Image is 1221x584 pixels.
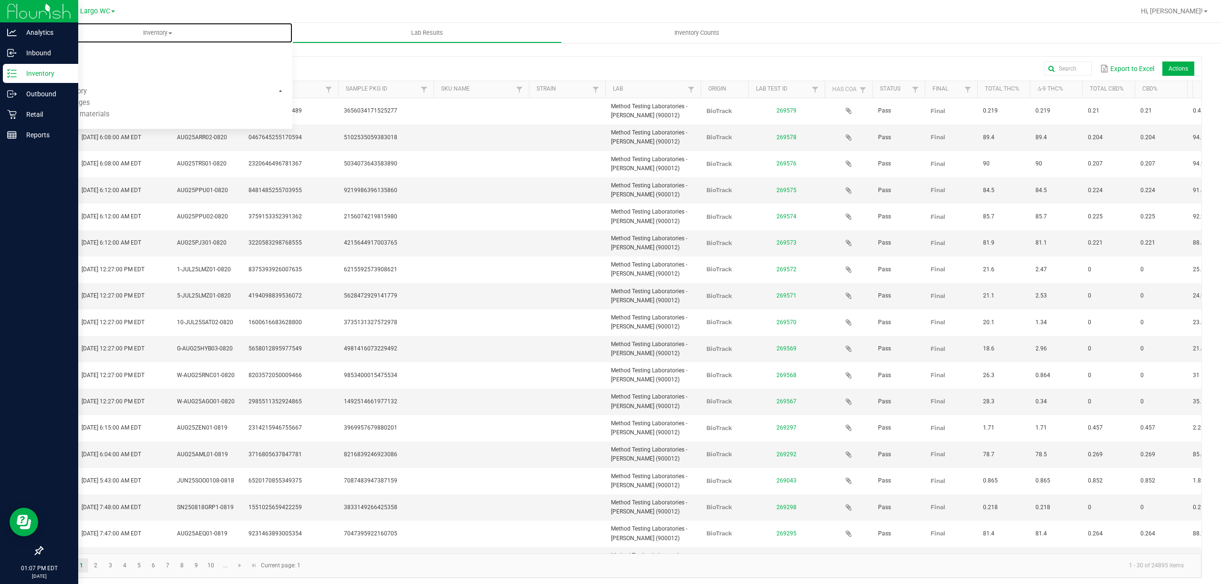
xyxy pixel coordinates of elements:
inline-svg: Inbound [7,48,17,58]
span: Method Testing Laboratories - [PERSON_NAME] (900012) [611,499,687,515]
span: Go to the last page [250,562,258,569]
span: BioTrack [706,266,732,273]
span: 0.269 [1088,451,1103,458]
span: [DATE] 12:27:00 PM EDT [82,319,145,326]
span: 2985511352924865 [248,398,302,405]
span: Method Testing Laboratories - [PERSON_NAME] (900012) [611,446,687,462]
span: 23.8 [1193,319,1204,326]
span: Final [931,371,945,379]
span: Method Testing Laboratories - [PERSON_NAME] (900012) [611,208,687,224]
a: 269292 [776,451,797,458]
a: 269575 [776,187,797,194]
span: 0.852 [1088,477,1103,484]
span: Method Testing Laboratories - [PERSON_NAME] (900012) [611,525,687,541]
span: BioTrack [706,503,732,511]
span: 8481485255703955 [248,187,302,194]
span: 28.3 [983,398,994,405]
span: 0 [1140,345,1144,352]
span: 5102535059383018 [344,134,397,141]
span: Final [931,160,945,167]
span: 9853400015475534 [344,372,397,379]
span: Method Testing Laboratories - [PERSON_NAME] (900012) [611,182,687,198]
span: 8216839246923086 [344,451,397,458]
span: [DATE] 5:43:00 AM EDT [82,477,141,484]
span: 0.218 [1035,504,1050,511]
span: [DATE] 12:27:00 PM EDT [82,266,145,273]
span: BioTrack [706,133,732,141]
span: AUG25PJ301-0820 [177,239,227,246]
span: SN250818GRP1-0819 [177,504,234,511]
span: 3716805637847781 [248,451,302,458]
a: 269570 [776,319,797,326]
span: [DATE] 6:12:00 AM EDT [82,187,141,194]
span: 1-JUL25LMZ01-0820 [177,266,231,273]
span: Pass [878,134,891,141]
span: 5658012895977549 [248,345,302,352]
span: 0.219 [1035,107,1050,114]
span: AUG25ARR02-0820 [177,134,227,141]
span: BioTrack [706,318,732,326]
span: 0.21 [1140,107,1152,114]
span: 92.9 [1193,213,1204,220]
span: Actions [1162,61,1194,76]
span: 0.204 [1088,134,1103,141]
span: 0 [1140,319,1144,326]
p: Analytics [17,27,74,38]
span: 0.225 [1088,213,1103,220]
span: 89.4 [1035,134,1047,141]
span: 0.225 [1140,213,1155,220]
span: 0 [1088,398,1091,405]
span: 3735131327572978 [344,319,397,326]
span: 81.9 [983,239,994,246]
span: 3759153352391362 [248,213,302,220]
span: Pass [878,504,891,511]
span: Method Testing Laboratories - [PERSON_NAME] (900012) [611,367,687,383]
span: 24.9 [1193,292,1204,299]
span: Final [931,266,945,273]
span: 1600616683628800 [248,319,302,326]
a: Filter [857,84,869,96]
span: AUG25PPU01-0820 [177,187,228,194]
a: Filter [514,83,525,95]
span: 0.218 [983,504,998,511]
span: [DATE] 7:47:00 AM EDT [82,530,141,537]
span: Pass [878,345,891,352]
span: 0 [1088,504,1091,511]
a: StatusSortable [880,85,909,93]
span: Inventory Counts [662,29,732,37]
span: BioTrack [706,451,732,458]
span: AUG25AEQ01-0819 [177,530,228,537]
span: 4981416073229492 [344,345,397,352]
span: 0.221 [1140,239,1155,246]
a: Page 4 [118,558,132,573]
a: SKU NameSortable [441,85,513,93]
span: Go to the next page [236,562,244,569]
span: Pass [878,213,891,220]
span: 81.4 [1035,530,1047,537]
a: OriginSortable [708,85,745,93]
span: Final [931,239,945,246]
a: Inventory Counts [562,23,831,43]
inline-svg: Retail [7,110,17,119]
a: LabSortable [613,85,685,93]
span: 0.852 [1140,477,1155,484]
span: BioTrack [706,292,732,299]
a: Page 11 [218,558,232,573]
span: 88.7 [1193,530,1204,537]
a: Page 7 [161,558,175,573]
span: 0.218 [1193,504,1208,511]
span: Method Testing Laboratories - [PERSON_NAME] (900012) [611,473,687,489]
p: Outbound [17,88,74,100]
span: 90 [983,160,990,167]
span: Pass [878,239,891,246]
a: Total THC%Sortable [985,85,1026,93]
a: Inventory All packages All inventory Waste log Create inventory From packages From bill of materials [23,23,292,43]
span: 3969957679880201 [344,424,397,431]
span: 18.6 [983,345,994,352]
span: 0 [1140,372,1144,379]
span: 78.5 [1035,451,1047,458]
span: BioTrack [706,213,732,220]
span: [DATE] 12:27:00 PM EDT [82,292,145,299]
span: 85.7 [983,213,994,220]
a: StrainSortable [537,85,590,93]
